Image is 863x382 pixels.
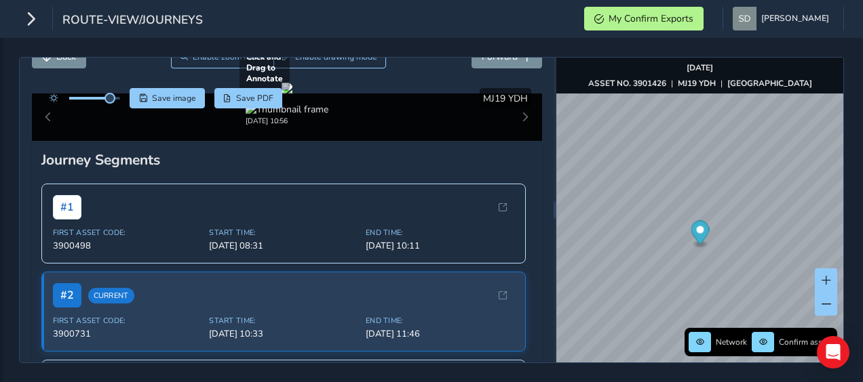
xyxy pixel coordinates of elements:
[366,240,514,252] span: [DATE] 10:11
[678,78,716,89] strong: MJ19 YDH
[761,7,829,30] span: [PERSON_NAME]
[53,316,202,326] span: First Asset Code:
[246,116,328,126] div: [DATE] 10:56
[733,7,834,30] button: [PERSON_NAME]
[209,316,358,326] span: Start Time:
[53,328,202,340] span: 3900731
[53,240,202,252] span: 3900498
[779,337,833,347] span: Confirm assets
[41,150,533,169] div: Journey Segments
[584,7,704,30] button: My Confirm Exports
[246,103,328,116] img: Thumbnail frame
[687,62,713,73] strong: [DATE]
[716,337,747,347] span: Network
[214,88,283,108] button: PDF
[366,228,514,238] span: End Time:
[588,78,666,89] strong: ASSET NO. 3901426
[366,328,514,340] span: [DATE] 11:46
[817,336,849,368] div: Open Intercom Messenger
[53,283,81,307] span: # 2
[209,228,358,238] span: Start Time:
[53,195,81,219] span: # 1
[733,7,756,30] img: diamond-layout
[366,316,514,326] span: End Time:
[236,93,273,104] span: Save PDF
[209,240,358,252] span: [DATE] 08:31
[130,88,205,108] button: Save
[588,78,812,89] div: | |
[609,12,693,25] span: My Confirm Exports
[727,78,812,89] strong: [GEOGRAPHIC_DATA]
[152,93,196,104] span: Save image
[88,288,134,303] span: Current
[209,328,358,340] span: [DATE] 10:33
[483,92,528,105] span: MJ19 YDH
[62,12,203,30] span: route-view/journeys
[53,228,202,238] span: First Asset Code:
[691,221,710,249] div: Map marker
